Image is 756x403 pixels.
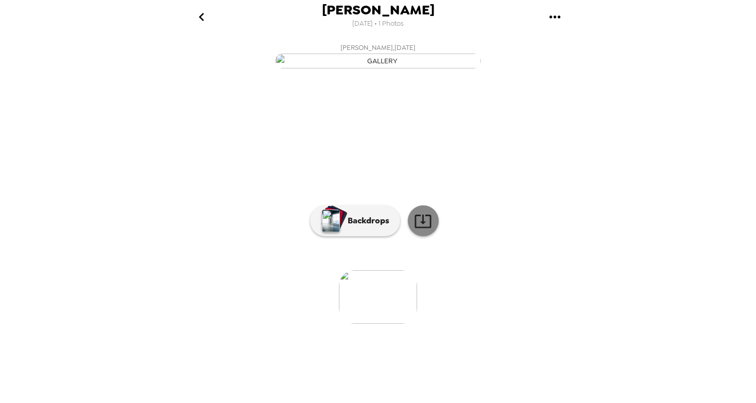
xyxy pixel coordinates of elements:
[340,42,416,54] span: [PERSON_NAME] , [DATE]
[339,270,417,324] img: gallery
[343,215,389,227] p: Backdrops
[172,39,584,72] button: [PERSON_NAME],[DATE]
[322,3,435,17] span: [PERSON_NAME]
[275,54,481,68] img: gallery
[310,205,400,236] button: Backdrops
[352,17,404,31] span: [DATE] • 1 Photos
